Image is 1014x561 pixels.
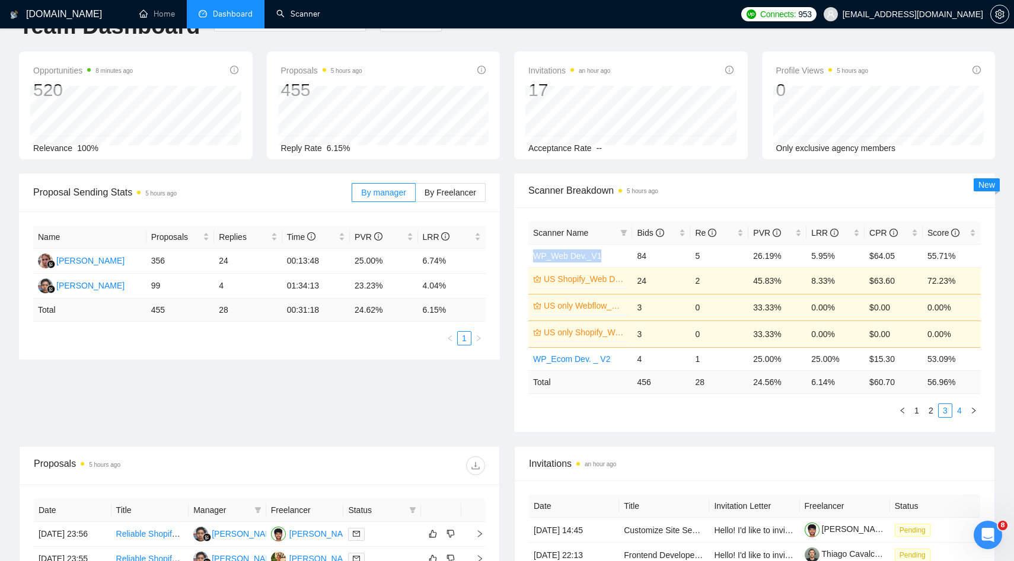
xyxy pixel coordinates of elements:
td: 6.15 % [418,299,486,322]
span: info-circle [307,232,315,241]
button: setting [990,5,1009,24]
span: user [827,10,835,18]
span: info-circle [477,66,486,74]
td: 3 [632,320,690,347]
span: info-circle [656,229,664,237]
time: an hour ago [579,68,610,74]
img: MR [38,278,53,293]
th: Invitation Letter [709,495,799,518]
a: setting [990,9,1009,19]
td: 99 [146,274,214,299]
td: 4 [632,347,690,370]
td: 26.19% [748,244,806,267]
span: filter [407,501,419,519]
th: Title [619,495,709,518]
td: 3 [632,294,690,320]
span: PVR [355,232,382,242]
td: 6.14 % [806,370,865,393]
time: 5 hours ago [89,461,120,468]
td: 56.96 % [923,370,981,393]
img: upwork-logo.png [747,9,756,19]
span: Status [348,504,404,517]
span: Dashboard [213,9,253,19]
li: 2 [924,403,938,418]
td: 0.00% [923,320,981,347]
td: 00:13:48 [282,249,350,274]
span: info-circle [230,66,238,74]
td: 00:31:18 [282,299,350,322]
a: Pending [895,525,935,534]
iframe: Intercom live chat [974,521,1002,549]
td: $64.05 [865,244,923,267]
td: 0 [690,294,748,320]
span: left [899,407,906,414]
div: 17 [528,79,610,101]
span: info-circle [972,66,981,74]
li: Next Page [471,331,486,345]
td: 33.33% [748,294,806,320]
time: 5 hours ago [627,188,658,194]
a: 4 [953,404,966,417]
a: Thiago Cavalcanti [805,549,888,559]
span: Replies [219,230,268,243]
img: MR [193,527,208,541]
img: gigradar-bm.png [203,533,211,541]
td: 4.04% [418,274,486,299]
a: 1 [458,332,471,345]
th: Name [33,226,146,249]
span: dislike [447,529,455,538]
time: 5 hours ago [837,68,868,74]
span: Reply Rate [281,143,322,153]
a: US only Webflow_Web Dev.V2 (Laziza AI) [544,299,625,312]
span: Invitations [529,456,980,471]
td: 1 [690,347,748,370]
time: an hour ago [585,461,616,467]
th: Title [111,499,189,522]
td: $ 60.70 [865,370,923,393]
td: 25.00% [748,347,806,370]
a: MR[PERSON_NAME] [38,280,125,290]
div: Proposals [34,456,260,475]
th: Freelancer [800,495,890,518]
span: Only exclusive agency members [776,143,896,153]
time: 5 hours ago [331,68,362,74]
span: Acceptance Rate [528,143,592,153]
span: Bids [637,228,664,238]
span: crown [533,328,541,336]
td: $63.60 [865,267,923,294]
td: 28 [690,370,748,393]
div: [PERSON_NAME] [56,254,125,267]
span: filter [620,229,627,236]
span: Re [695,228,716,238]
td: 72.23% [923,267,981,294]
span: -- [597,143,602,153]
a: KG[PERSON_NAME] [38,255,125,265]
time: 8 minutes ago [95,68,133,74]
td: 0.00% [923,294,981,320]
span: filter [252,501,264,519]
img: c159tilAX3ytkylqAi6PdtFsaHtG-R_BFbY_QYl0_KF6fcEds5t2ovDzb1T6VcPUXc [805,522,820,537]
td: 55.71% [923,244,981,267]
a: homeHome [139,9,175,19]
span: filter [618,224,630,242]
span: crown [533,302,541,310]
th: Status [890,495,980,518]
td: 01:34:13 [282,274,350,299]
div: 520 [33,79,133,101]
span: info-circle [951,229,959,237]
td: [DATE] 23:56 [34,522,111,547]
span: right [475,335,482,342]
div: [PERSON_NAME] [56,279,125,292]
span: info-circle [374,232,382,241]
button: like [426,527,440,541]
span: Scanner Breakdown [528,183,981,198]
span: filter [409,506,416,514]
td: 84 [632,244,690,267]
td: 24 [214,249,282,274]
span: info-circle [441,232,449,241]
li: 3 [938,403,952,418]
span: Score [927,228,959,238]
td: 455 [146,299,214,322]
td: 2 [690,267,748,294]
td: 5.95% [806,244,865,267]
